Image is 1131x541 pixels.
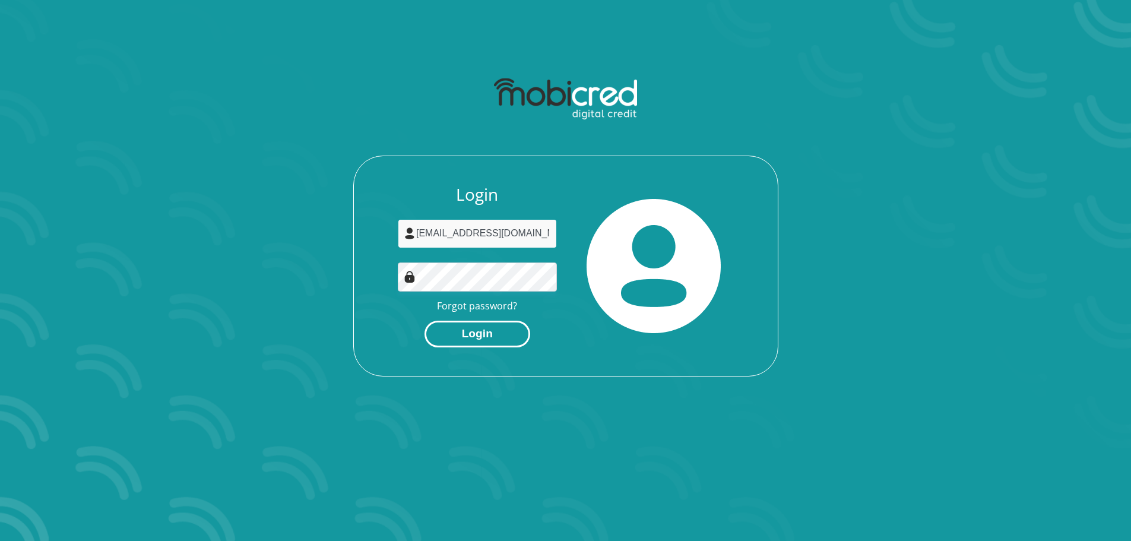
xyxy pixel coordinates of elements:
img: mobicred logo [494,78,637,120]
img: Image [404,271,416,283]
button: Login [424,321,530,347]
h3: Login [398,185,557,205]
img: user-icon image [404,227,416,239]
input: Username [398,219,557,248]
a: Forgot password? [437,299,517,312]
